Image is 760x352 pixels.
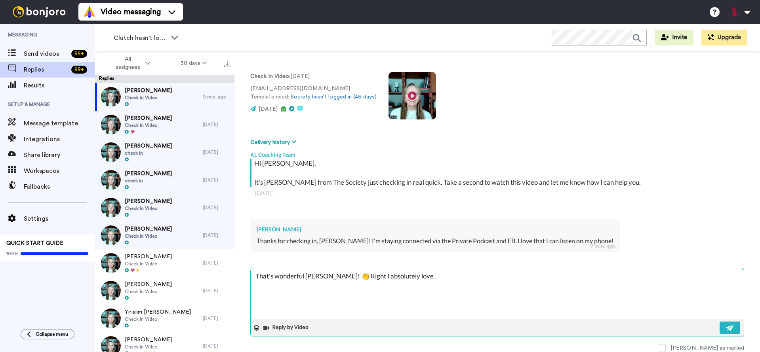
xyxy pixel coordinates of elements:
[222,57,233,69] button: Export all results that match these filters now.
[83,6,96,18] img: vm-color.svg
[24,49,68,59] span: Send videos
[6,250,19,257] span: 100%
[125,233,172,239] span: Check In Video
[590,242,615,250] div: 9 min. ago
[125,87,172,95] span: [PERSON_NAME]
[95,166,234,194] a: [PERSON_NAME]check in[DATE]
[203,204,230,211] div: [DATE]
[24,81,95,90] span: Results
[254,159,742,187] div: Hi [PERSON_NAME], It’s [PERSON_NAME] from The Society just checking in real quick. Take a second ...
[125,178,172,184] span: check in
[203,149,230,155] div: [DATE]
[24,166,95,176] span: Workspaces
[203,288,230,294] div: [DATE]
[71,66,87,74] div: 99 +
[95,305,234,332] a: Yirialim [PERSON_NAME]Check In Video[DATE]
[125,288,172,295] span: Check In Video
[291,94,377,100] a: Society hasn't logged in (45 days)
[125,316,191,322] span: Check In Video
[125,122,172,129] span: Check In Video
[655,30,693,45] button: Invite
[95,111,234,138] a: [PERSON_NAME]Check In Video[DATE]
[125,261,172,267] span: Check In Video
[24,134,95,144] span: Integrations
[125,170,172,178] span: [PERSON_NAME]
[71,50,87,58] div: 99 +
[112,55,144,71] span: All assignees
[95,75,234,83] div: Replies
[125,344,172,350] span: Check In Video
[255,189,739,197] div: [DATE]
[10,6,69,17] img: bj-logo-header-white.svg
[101,225,121,245] img: 8d03a1bf-232c-4583-9537-382f215883e8-thumb.jpg
[101,308,121,328] img: 8d03a1bf-232c-4583-9537-382f215883e8-thumb.jpg
[125,336,172,344] span: [PERSON_NAME]
[125,95,172,101] span: Check In Video
[6,240,63,246] span: QUICK START GUIDE
[125,205,172,212] span: Check In Video
[114,33,167,43] span: Clutch hasn't logged in (45 days)
[101,281,121,301] img: 8d03a1bf-232c-4583-9537-382f215883e8-thumb.jpg
[166,56,222,70] button: 30 days
[101,142,121,162] img: f08b519a-8912-4748-a91d-8a825340f265-thumb.jpg
[257,225,613,233] div: [PERSON_NAME]
[250,72,377,81] p: : [DATE]
[251,268,744,319] textarea: That's wonderful [PERSON_NAME]! 👏 Right I absolutely l
[250,85,377,101] p: [EMAIL_ADDRESS][DOMAIN_NAME] Template used:
[203,94,230,100] div: 9 min. ago
[125,280,172,288] span: [PERSON_NAME]
[125,308,191,316] span: Yirialim [PERSON_NAME]
[24,150,95,160] span: Share library
[24,65,68,74] span: Replies
[95,138,234,166] a: [PERSON_NAME]check in[DATE]
[203,315,230,322] div: [DATE]
[101,6,161,17] span: Video messaging
[101,115,121,134] img: 8d03a1bf-232c-4583-9537-382f215883e8-thumb.jpg
[203,343,230,349] div: [DATE]
[24,182,95,191] span: Fallbacks
[125,197,172,205] span: [PERSON_NAME]
[250,147,744,159] div: KL Coaching Team
[670,344,744,352] div: [PERSON_NAME] as replied
[203,177,230,183] div: [DATE]
[95,194,234,221] a: [PERSON_NAME]Check In Video[DATE]
[125,253,172,261] span: [PERSON_NAME]
[203,260,230,266] div: [DATE]
[125,142,172,150] span: [PERSON_NAME]
[203,232,230,238] div: [DATE]
[95,83,234,111] a: [PERSON_NAME]Check In Video9 min. ago
[101,198,121,218] img: 8d03a1bf-232c-4583-9537-382f215883e8-thumb.jpg
[224,61,230,67] img: export.svg
[95,277,234,305] a: [PERSON_NAME]Check In Video[DATE]
[125,150,172,156] span: check in
[203,121,230,128] div: [DATE]
[24,119,95,128] span: Message template
[24,214,95,223] span: Settings
[257,237,613,246] div: Thanks for checking in, [PERSON_NAME]! I'm staying connected via the Private Podcast and FB. I lo...
[95,221,234,249] a: [PERSON_NAME]Check In Video[DATE]
[726,325,735,331] img: send-white.svg
[21,329,74,339] button: Collapse menu
[101,170,121,190] img: f08b519a-8912-4748-a91d-8a825340f265-thumb.jpg
[97,52,166,74] button: All assignees
[263,322,311,334] button: Reply by Video
[101,253,121,273] img: 8d03a1bf-232c-4583-9537-382f215883e8-thumb.jpg
[36,331,68,337] span: Collapse menu
[101,87,121,107] img: 8d03a1bf-232c-4583-9537-382f215883e8-thumb.jpg
[259,106,278,112] span: [DATE]
[701,30,747,45] button: Upgrade
[125,114,172,122] span: [PERSON_NAME]
[250,138,299,147] button: Delivery history
[125,225,172,233] span: [PERSON_NAME]
[95,249,234,277] a: [PERSON_NAME]Check In Video[DATE]
[250,74,289,79] strong: Check In Video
